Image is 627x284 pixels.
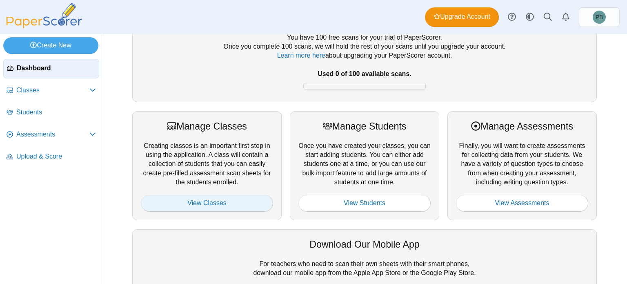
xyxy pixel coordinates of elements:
[318,70,411,77] b: Used 0 of 100 available scans.
[16,86,89,95] span: Classes
[132,111,282,220] div: Creating classes is an important first step in using the application. A class will contain a coll...
[579,7,620,27] a: Patty Babbitt
[17,64,96,73] span: Dashboard
[16,130,89,139] span: Assessments
[290,111,439,220] div: Once you have created your classes, you can start adding students. You can either add students on...
[3,147,99,167] a: Upload & Score
[3,37,98,54] a: Create New
[3,22,85,29] a: PaperScorer
[16,108,96,117] span: Students
[456,195,588,211] a: View Assessments
[3,59,99,78] a: Dashboard
[298,120,431,133] div: Manage Students
[141,33,588,94] div: You have 100 free scans for your trial of PaperScorer. Once you complete 100 scans, we will hold ...
[425,7,499,27] a: Upgrade Account
[298,195,431,211] a: View Students
[3,3,85,28] img: PaperScorer
[141,120,273,133] div: Manage Classes
[3,103,99,123] a: Students
[16,152,96,161] span: Upload & Score
[593,11,606,24] span: Patty Babbitt
[434,12,490,21] span: Upgrade Account
[277,52,325,59] a: Learn more here
[456,120,588,133] div: Manage Assessments
[141,238,588,251] div: Download Our Mobile App
[141,195,273,211] a: View Classes
[3,81,99,101] a: Classes
[557,8,575,26] a: Alerts
[447,111,597,220] div: Finally, you will want to create assessments for collecting data from your students. We have a va...
[3,125,99,145] a: Assessments
[596,14,603,20] span: Patty Babbitt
